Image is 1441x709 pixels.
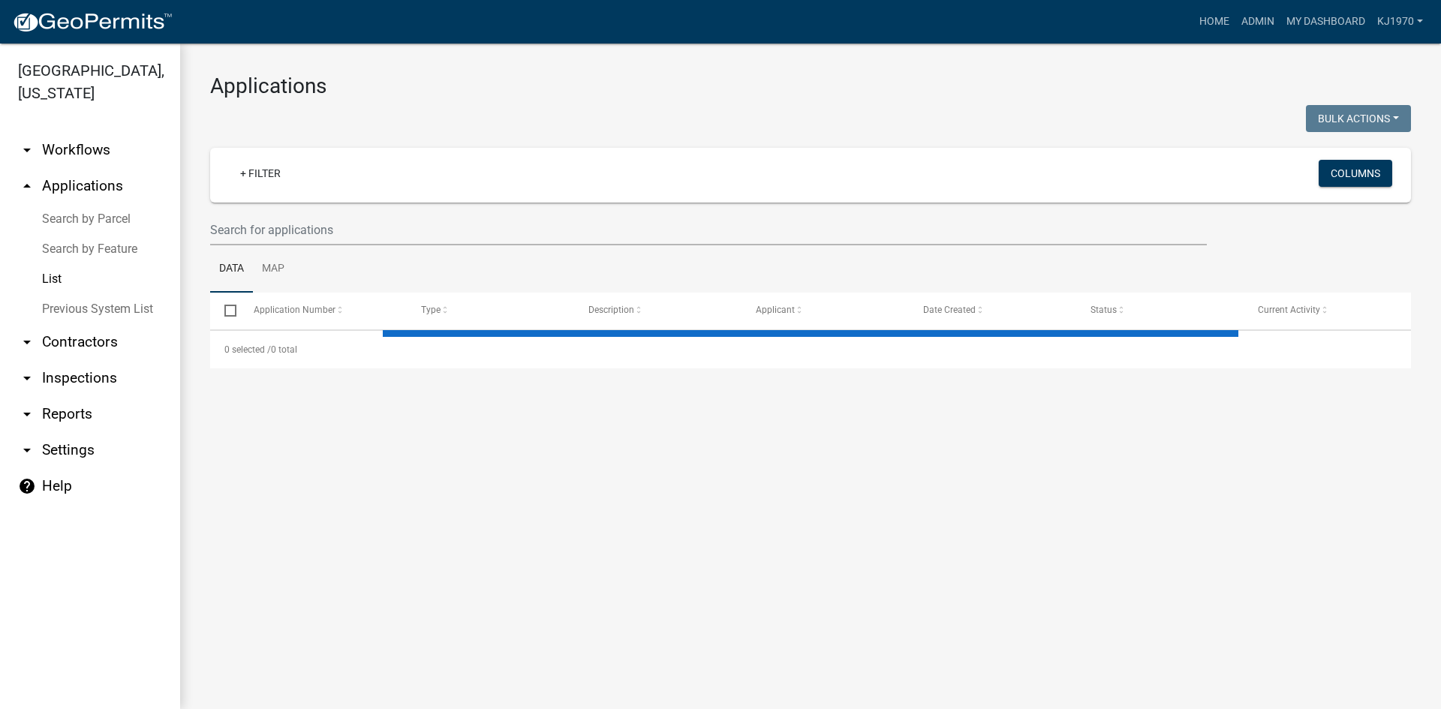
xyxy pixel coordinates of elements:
[210,215,1207,245] input: Search for applications
[253,245,293,293] a: Map
[1235,8,1280,36] a: Admin
[210,331,1411,368] div: 0 total
[742,293,909,329] datatable-header-cell: Applicant
[210,74,1411,99] h3: Applications
[756,305,795,315] span: Applicant
[239,293,406,329] datatable-header-cell: Application Number
[1076,293,1244,329] datatable-header-cell: Status
[224,344,271,355] span: 0 selected /
[1319,160,1392,187] button: Columns
[1258,305,1320,315] span: Current Activity
[254,305,335,315] span: Application Number
[18,405,36,423] i: arrow_drop_down
[1091,305,1117,315] span: Status
[18,441,36,459] i: arrow_drop_down
[1193,8,1235,36] a: Home
[18,141,36,159] i: arrow_drop_down
[18,177,36,195] i: arrow_drop_up
[1280,8,1371,36] a: My Dashboard
[1371,8,1429,36] a: kj1970
[210,293,239,329] datatable-header-cell: Select
[1244,293,1411,329] datatable-header-cell: Current Activity
[210,245,253,293] a: Data
[574,293,742,329] datatable-header-cell: Description
[588,305,634,315] span: Description
[1306,105,1411,132] button: Bulk Actions
[923,305,976,315] span: Date Created
[909,293,1076,329] datatable-header-cell: Date Created
[18,333,36,351] i: arrow_drop_down
[406,293,573,329] datatable-header-cell: Type
[18,477,36,495] i: help
[18,369,36,387] i: arrow_drop_down
[228,160,293,187] a: + Filter
[421,305,441,315] span: Type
